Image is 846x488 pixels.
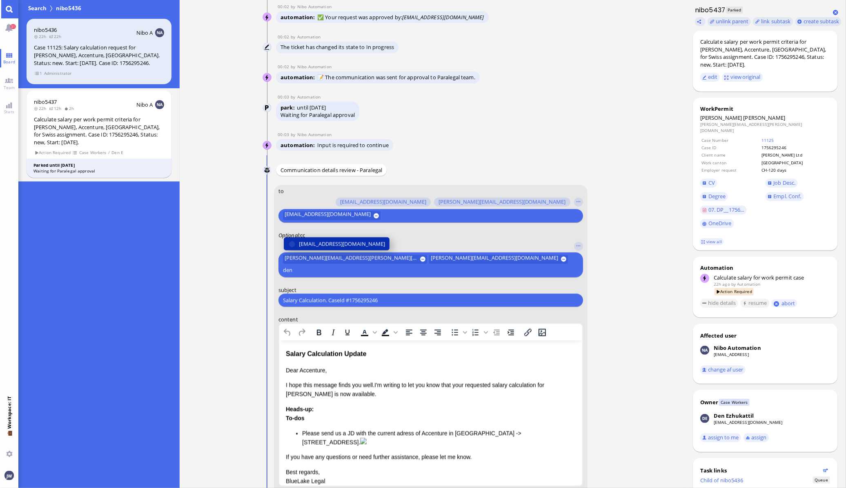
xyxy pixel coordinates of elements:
span: automation@bluelakelegal.com [737,281,761,287]
span: content [278,316,298,323]
body: Rich Text Area. Press ALT-0 for help. [7,8,296,171]
img: Nibo Automation [263,141,272,150]
span: view 1 items [34,70,42,77]
a: view all [700,238,724,245]
span: automation@bluelakelegal.com [297,94,321,100]
img: You [4,471,13,480]
strong: Heads-up: [7,65,34,72]
span: Degree [708,193,726,200]
div: Calculate salary per work permit criteria for [PERSON_NAME], Accenture, [GEOGRAPHIC_DATA], for Sw... [700,38,830,68]
img: Automation [263,104,272,113]
a: [EMAIL_ADDRESS] [714,351,749,357]
button: hide details [700,299,739,308]
a: CV [700,179,717,188]
span: link subtask [761,18,791,25]
div: Background color Black [378,327,399,338]
div: Affected user [700,332,737,339]
span: 00:02 [278,64,291,70]
span: [DATE] [309,104,326,112]
img: Nibo Automation [263,74,272,83]
span: 00:03 [278,132,291,138]
span: Nibo A [136,101,153,108]
span: nibo5436 [34,26,57,34]
dd: [PERSON_NAME][EMAIL_ADDRESS][PERSON_NAME][DOMAIN_NAME] [700,121,830,133]
div: Numbered list [468,327,489,338]
a: Degree [700,192,728,201]
button: unlink parent [708,17,751,26]
td: Client name [701,152,760,158]
div: Owner [700,398,719,406]
span: cc [300,232,305,239]
span: to [278,188,284,195]
button: [PERSON_NAME][EMAIL_ADDRESS][DOMAIN_NAME] [429,255,568,264]
div: Waiting for Paralegal approval [281,112,355,119]
span: Empl. Conf. [774,193,801,200]
img: Den Ezhukattil [700,414,709,423]
button: resume [741,299,770,308]
button: Insert/edit image [535,327,549,338]
button: Undo [281,327,294,338]
span: Parked [726,7,744,13]
button: Align right [430,327,444,338]
em: : [278,232,300,239]
span: Search [27,4,48,12]
span: automation@nibo.ai [297,64,332,70]
button: [EMAIL_ADDRESS][DOMAIN_NAME] [283,238,389,251]
span: 12h [49,105,64,111]
td: Case ID [701,144,760,151]
button: edit [700,73,720,82]
span: 22h [34,34,49,39]
span: 00:02 [278,34,291,40]
a: OneDrive [700,219,734,228]
span: [EMAIL_ADDRESS][DOMAIN_NAME] [299,240,385,248]
img: NA [155,28,164,37]
div: Salary Calculation Update [7,8,296,19]
button: Align left [402,327,416,338]
div: Task links [700,467,821,474]
span: 22h ago [714,281,730,287]
a: Empl. Conf. [766,192,804,201]
span: 2h [64,105,77,111]
span: automation@nibo.ai [297,4,332,9]
td: Employer request [701,167,760,173]
span: 22h [34,105,49,111]
button: Underline [340,327,354,338]
span: Case Workers [719,399,750,406]
span: Action Required [715,288,754,295]
img: Nibo Automation [700,346,709,355]
button: change af user [700,365,746,374]
img: Automation [263,43,272,52]
button: abort [772,299,797,308]
span: [PERSON_NAME] [700,114,742,121]
li: Please send us a JD with the current adress of Accenture in [GEOGRAPHIC_DATA] -> [STREET_ADDRESS]. [23,88,296,107]
span: Den E [111,149,124,156]
span: automation@nibo.ai [297,132,332,138]
span: Team [2,85,17,90]
p: Best regards, BlueLake Legal [STREET_ADDRESS] [7,127,296,154]
button: Italic [326,327,340,338]
button: Insert/edit link [521,327,534,338]
strong: To-dos [7,74,25,81]
button: Bold [312,327,325,338]
h1: nibo5437 [693,5,726,15]
button: Show flow diagram [823,468,828,473]
i: [EMAIL_ADDRESS][DOMAIN_NAME] [402,13,484,21]
span: [PERSON_NAME] [744,114,786,121]
span: / [108,149,110,156]
div: Waiting for Paralegal approval [33,168,165,174]
a: 07. DP__1756... [700,206,747,215]
button: Redo [294,327,308,338]
span: by [291,4,297,9]
div: Parked until [DATE] [33,162,165,168]
span: by [291,64,297,70]
a: nibo5437 [34,98,57,105]
button: Decrease indent [489,327,503,338]
button: Increase indent [503,327,517,338]
span: by [291,34,297,40]
button: [PERSON_NAME][EMAIL_ADDRESS][PERSON_NAME][DOMAIN_NAME] [283,255,427,264]
div: Bullet list [447,327,468,338]
td: Work canton [701,159,760,166]
a: [EMAIL_ADDRESS][DOMAIN_NAME] [714,419,783,425]
div: Calculate salary per work permit criteria for [PERSON_NAME], Accenture, [GEOGRAPHIC_DATA], for Sw... [34,116,164,146]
